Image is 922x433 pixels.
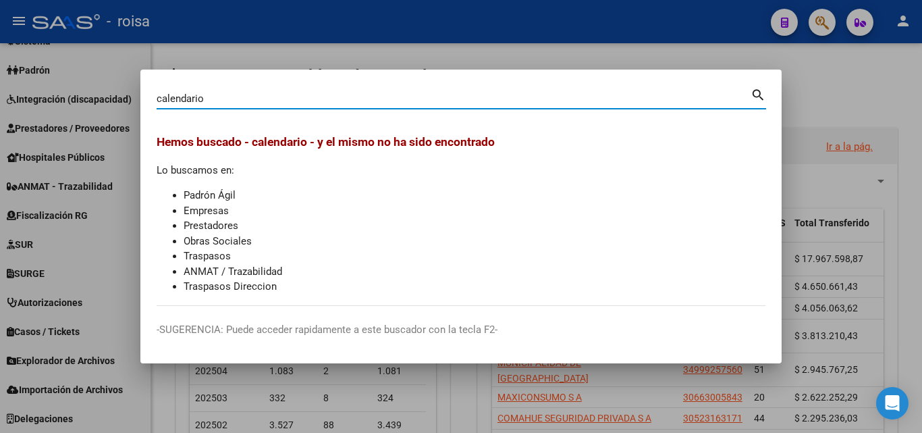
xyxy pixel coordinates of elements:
li: Obras Sociales [184,234,765,249]
li: Traspasos Direccion [184,279,765,295]
li: Prestadores [184,218,765,234]
div: Lo buscamos en: [157,133,765,295]
li: ANMAT / Trazabilidad [184,264,765,280]
li: Empresas [184,203,765,219]
p: -SUGERENCIA: Puede acceder rapidamente a este buscador con la tecla F2- [157,322,765,338]
span: Hemos buscado - calendario - y el mismo no ha sido encontrado [157,135,495,149]
li: Padrón Ágil [184,188,765,203]
li: Traspasos [184,249,765,264]
mat-icon: search [751,86,766,102]
div: Open Intercom Messenger [876,387,909,419]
